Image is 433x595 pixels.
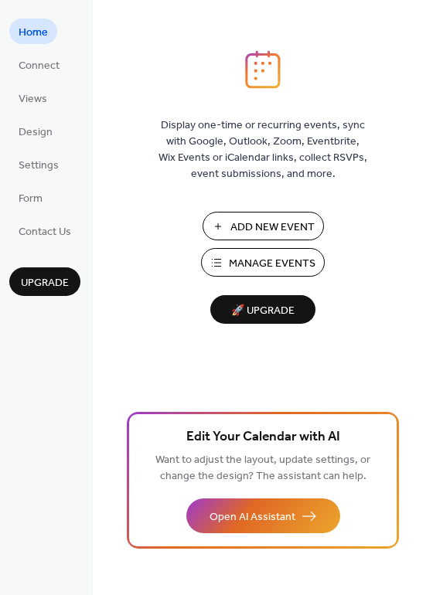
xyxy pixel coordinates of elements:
[19,124,53,141] span: Design
[203,212,324,240] button: Add New Event
[19,25,48,41] span: Home
[9,85,56,110] a: Views
[19,224,71,240] span: Contact Us
[186,498,340,533] button: Open AI Assistant
[19,158,59,174] span: Settings
[9,267,80,296] button: Upgrade
[201,248,325,277] button: Manage Events
[245,50,281,89] img: logo_icon.svg
[229,256,315,272] span: Manage Events
[9,19,57,44] a: Home
[159,117,367,182] span: Display one-time or recurring events, sync with Google, Outlook, Zoom, Eventbrite, Wix Events or ...
[9,185,52,210] a: Form
[210,295,315,324] button: 🚀 Upgrade
[210,509,295,525] span: Open AI Assistant
[19,191,43,207] span: Form
[155,450,370,487] span: Want to adjust the layout, update settings, or change the design? The assistant can help.
[186,427,340,448] span: Edit Your Calendar with AI
[19,58,60,74] span: Connect
[9,218,80,243] a: Contact Us
[9,118,62,144] a: Design
[220,301,306,321] span: 🚀 Upgrade
[9,151,68,177] a: Settings
[230,219,315,236] span: Add New Event
[21,275,69,291] span: Upgrade
[19,91,47,107] span: Views
[9,52,69,77] a: Connect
